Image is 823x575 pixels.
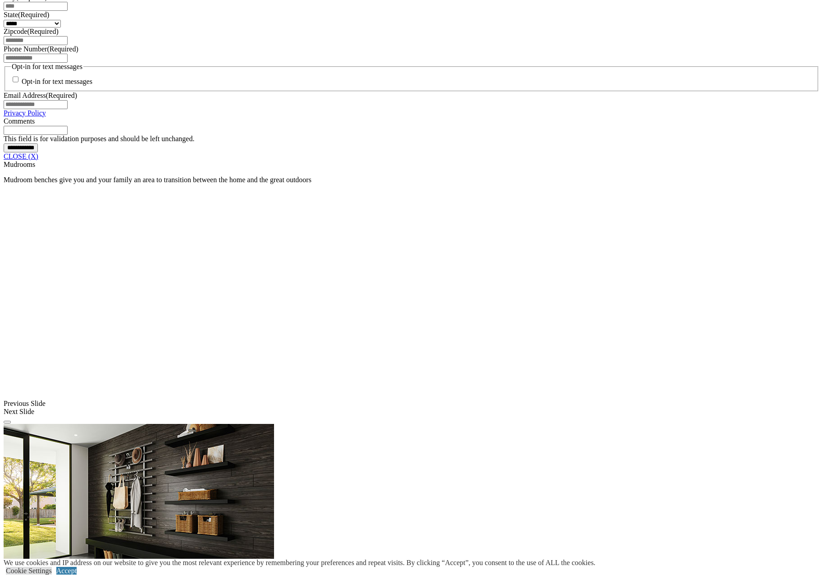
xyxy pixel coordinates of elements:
a: Accept [56,567,77,575]
a: CLOSE (X) [4,152,38,160]
span: (Required) [46,92,77,99]
label: State [4,11,49,18]
label: Opt-in for text messages [22,78,92,86]
label: Email Address [4,92,77,99]
button: Click here to pause slide show [4,421,11,423]
div: This field is for validation purposes and should be left unchanged. [4,135,819,143]
span: (Required) [18,11,49,18]
span: Mudrooms [4,161,35,168]
span: (Required) [27,28,58,35]
legend: Opt-in for text messages [11,63,83,71]
a: Privacy Policy [4,109,46,117]
a: Cookie Settings [6,567,52,575]
div: Next Slide [4,408,819,416]
div: We use cookies and IP address on our website to give you the most relevant experience by remember... [4,559,595,567]
p: Mudroom benches give you and your family an area to transition between the home and the great out... [4,176,819,184]
label: Phone Number [4,45,78,53]
span: (Required) [47,45,78,53]
label: Comments [4,117,35,125]
label: Zipcode [4,28,59,35]
div: Previous Slide [4,400,819,408]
